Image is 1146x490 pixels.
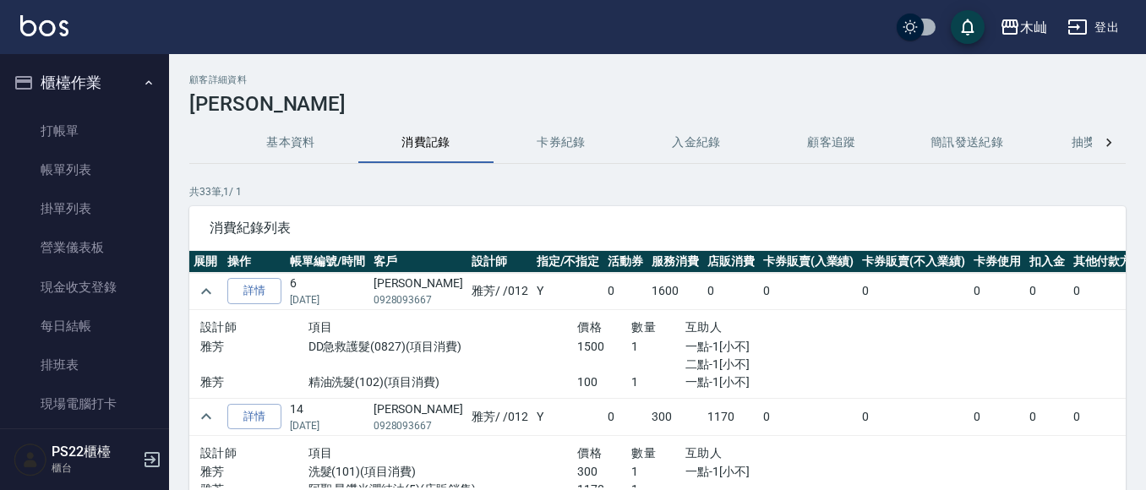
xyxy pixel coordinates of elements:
[647,398,703,435] td: 300
[7,346,162,384] a: 排班表
[194,404,219,429] button: expand row
[631,446,656,460] span: 數量
[764,122,899,163] button: 顧客追蹤
[194,279,219,304] button: expand row
[7,150,162,189] a: 帳單列表
[308,338,578,356] p: DD急救護髮(0827)(項目消費)
[308,446,333,460] span: 項目
[703,273,759,310] td: 0
[290,418,365,433] p: [DATE]
[631,338,685,356] p: 1
[858,398,969,435] td: 0
[647,273,703,310] td: 1600
[308,320,333,334] span: 項目
[969,251,1025,273] th: 卡券使用
[629,122,764,163] button: 入金紀錄
[200,446,237,460] span: 設計師
[899,122,1034,163] button: 簡訊發送紀錄
[703,251,759,273] th: 店販消費
[210,220,1105,237] span: 消費紀錄列表
[52,460,138,476] p: 櫃台
[685,338,847,356] p: 一點-1[小不]
[759,273,859,310] td: 0
[374,292,463,308] p: 0928093667
[969,398,1025,435] td: 0
[200,463,308,481] p: 雅芳
[369,273,467,310] td: [PERSON_NAME]
[703,398,759,435] td: 1170
[603,251,647,273] th: 活動券
[647,251,703,273] th: 服務消費
[494,122,629,163] button: 卡券紀錄
[969,273,1025,310] td: 0
[14,443,47,476] img: Person
[7,112,162,150] a: 打帳單
[631,373,685,391] p: 1
[1025,251,1069,273] th: 扣入金
[358,122,494,163] button: 消費記錄
[7,61,162,105] button: 櫃檯作業
[227,278,281,304] a: 詳情
[369,398,467,435] td: [PERSON_NAME]
[577,446,602,460] span: 價格
[759,251,859,273] th: 卡券販賣(入業績)
[577,338,631,356] p: 1500
[7,189,162,228] a: 掛單列表
[603,398,647,435] td: 0
[532,398,604,435] td: Y
[631,320,656,334] span: 數量
[223,122,358,163] button: 基本資料
[1020,17,1047,38] div: 木屾
[685,320,722,334] span: 互助人
[858,273,969,310] td: 0
[189,74,1126,85] h2: 顧客詳細資料
[7,384,162,423] a: 現場電腦打卡
[685,446,722,460] span: 互助人
[200,320,237,334] span: 設計師
[200,373,308,391] p: 雅芳
[467,273,532,310] td: 雅芳 / /012
[189,251,223,273] th: 展開
[1061,12,1126,43] button: 登出
[308,463,578,481] p: 洗髮(101)(項目消費)
[308,373,578,391] p: 精油洗髮(102)(項目消費)
[577,463,631,481] p: 300
[52,444,138,460] h5: PS22櫃檯
[858,251,969,273] th: 卡券販賣(不入業績)
[7,268,162,307] a: 現金收支登錄
[369,251,467,273] th: 客戶
[951,10,985,44] button: save
[223,251,286,273] th: 操作
[374,418,463,433] p: 0928093667
[993,10,1054,45] button: 木屾
[286,273,369,310] td: 6
[685,356,847,373] p: 二點-1[小不]
[603,273,647,310] td: 0
[7,307,162,346] a: 每日結帳
[631,463,685,481] p: 1
[189,184,1126,199] p: 共 33 筆, 1 / 1
[286,398,369,435] td: 14
[577,373,631,391] p: 100
[467,398,532,435] td: 雅芳 / /012
[532,251,604,273] th: 指定/不指定
[20,15,68,36] img: Logo
[685,373,847,391] p: 一點-1[小不]
[290,292,365,308] p: [DATE]
[1025,398,1069,435] td: 0
[200,338,308,356] p: 雅芳
[532,273,604,310] td: Y
[759,398,859,435] td: 0
[189,92,1126,116] h3: [PERSON_NAME]
[227,404,281,430] a: 詳情
[467,251,532,273] th: 設計師
[577,320,602,334] span: 價格
[1025,273,1069,310] td: 0
[286,251,369,273] th: 帳單編號/時間
[7,228,162,267] a: 營業儀表板
[685,463,847,481] p: 一點-1[小不]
